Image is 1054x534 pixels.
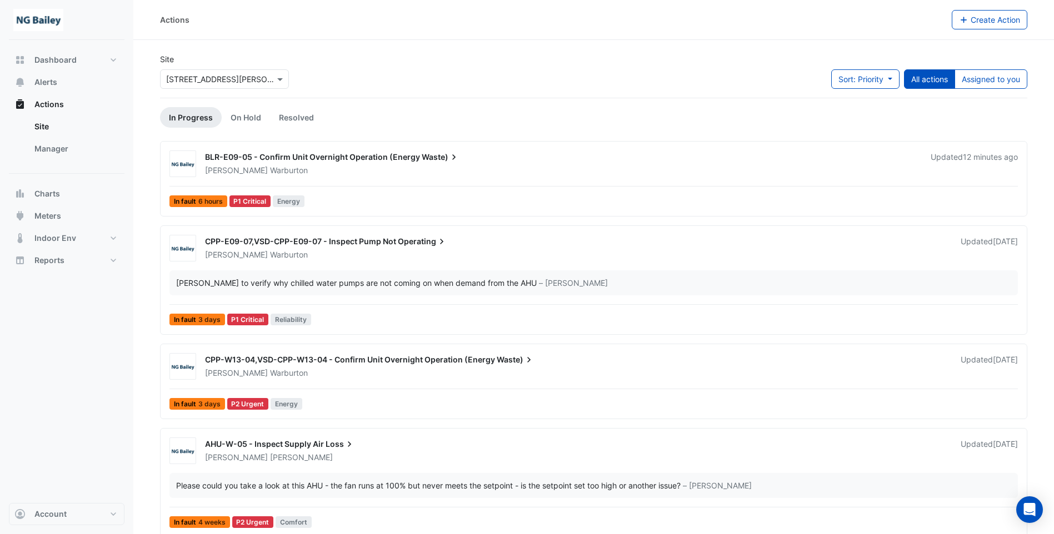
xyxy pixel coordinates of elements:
[205,165,268,175] span: [PERSON_NAME]
[9,249,124,271] button: Reports
[993,439,1018,449] span: Fri 05-Sep-2025 10:07 BST
[9,205,124,227] button: Meters
[961,354,1018,379] div: Updated
[222,107,270,128] a: On Hold
[398,236,447,247] span: Operating
[961,439,1018,463] div: Updated
[13,9,63,31] img: Company Logo
[952,10,1028,29] button: Create Action
[14,210,26,221] app-icon: Meters
[326,439,355,450] span: Loss
[34,210,61,221] span: Meters
[169,314,225,325] span: In fault
[14,233,26,244] app-icon: Indoor Env
[838,74,883,84] span: Sort: Priority
[170,446,196,457] img: NG Bailey
[205,250,268,259] span: [PERSON_NAME]
[831,69,900,89] button: Sort: Priority
[271,398,302,410] span: Energy
[9,71,124,93] button: Alerts
[271,314,311,325] span: Reliability
[176,480,681,491] div: Please could you take a look at this AHU - the fan runs at 100% but never meets the setpoint - is...
[205,439,324,449] span: AHU-W-05 - Inspect Supply Air
[276,516,312,528] span: Comfort
[205,355,495,364] span: CPP-W13-04,VSD-CPP-W13-04 - Confirm Unit Overnight Operation (Energy
[34,188,60,199] span: Charts
[9,503,124,525] button: Account
[227,314,269,325] div: P1 Critical
[963,152,1018,162] span: Fri 12-Sep-2025 08:30 BST
[34,99,64,110] span: Actions
[270,249,308,260] span: Warburton
[160,53,174,65] label: Site
[993,236,1018,246] span: Wed 10-Sep-2025 10:36 BST
[34,508,67,520] span: Account
[198,198,223,205] span: 6 hours
[539,277,608,289] span: – [PERSON_NAME]
[904,69,955,89] button: All actions
[34,77,57,88] span: Alerts
[34,255,64,266] span: Reports
[9,183,124,205] button: Charts
[26,138,124,160] a: Manager
[205,452,268,462] span: [PERSON_NAME]
[270,107,323,128] a: Resolved
[34,54,77,66] span: Dashboard
[993,355,1018,364] span: Wed 10-Sep-2025 10:40 BST
[931,152,1018,176] div: Updated
[14,255,26,266] app-icon: Reports
[205,368,268,377] span: [PERSON_NAME]
[205,152,420,162] span: BLR-E09-05 - Confirm Unit Overnight Operation (Energy
[14,77,26,88] app-icon: Alerts
[169,398,225,410] span: In fault
[9,93,124,115] button: Actions
[961,236,1018,260] div: Updated
[14,188,26,199] app-icon: Charts
[198,519,226,526] span: 4 weeks
[198,316,221,323] span: 3 days
[170,361,196,372] img: NG Bailey
[14,54,26,66] app-icon: Dashboard
[9,115,124,164] div: Actions
[14,99,26,110] app-icon: Actions
[198,401,221,407] span: 3 days
[205,236,396,246] span: CPP-E09-07,VSD-CPP-E09-07 - Inspect Pump Not
[160,14,189,26] div: Actions
[232,516,274,528] div: P2 Urgent
[229,195,271,207] div: P1 Critical
[497,354,535,365] span: Waste)
[270,452,333,463] span: [PERSON_NAME]
[176,277,537,289] div: [PERSON_NAME] to verify why chilled water pumps are not coming on when demand from the AHU
[955,69,1027,89] button: Assigned to you
[273,195,304,207] span: Energy
[9,227,124,249] button: Indoor Env
[1016,496,1043,523] div: Open Intercom Messenger
[170,243,196,254] img: NG Bailey
[422,152,459,163] span: Waste)
[26,115,124,138] a: Site
[170,159,196,170] img: NG Bailey
[683,480,752,491] span: – [PERSON_NAME]
[971,15,1020,24] span: Create Action
[270,165,308,176] span: Warburton
[270,367,308,379] span: Warburton
[169,516,230,528] span: In fault
[9,49,124,71] button: Dashboard
[160,107,222,128] a: In Progress
[34,233,76,244] span: Indoor Env
[227,398,269,410] div: P2 Urgent
[169,195,227,207] span: In fault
